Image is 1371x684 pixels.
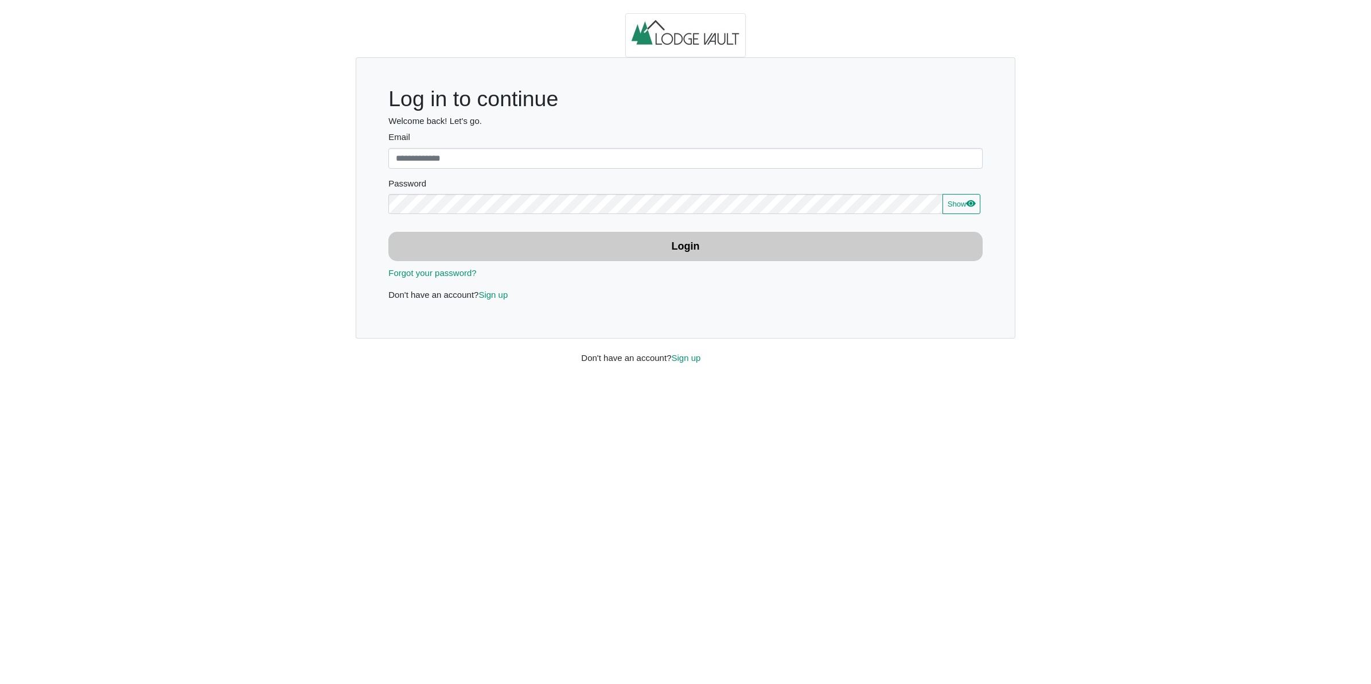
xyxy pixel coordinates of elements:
[942,194,980,215] button: Showeye fill
[625,13,746,58] img: logo.2b93711c.jpg
[478,290,508,300] a: Sign up
[388,177,983,194] legend: Password
[572,339,798,364] div: Don't have an account?
[672,240,700,252] b: Login
[388,289,983,302] p: Don't have an account?
[388,268,476,278] a: Forgot your password?
[671,353,700,363] a: Sign up
[388,86,983,112] h1: Log in to continue
[388,131,983,144] label: Email
[388,116,983,126] h6: Welcome back! Let's go.
[388,232,983,261] button: Login
[966,199,975,208] svg: eye fill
